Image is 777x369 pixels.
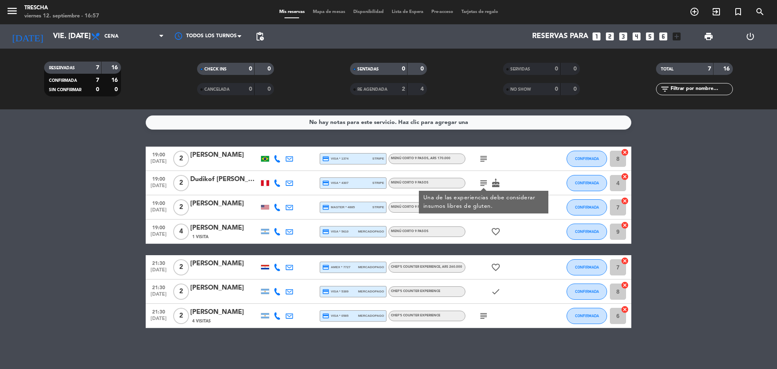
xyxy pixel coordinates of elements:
[491,262,501,272] i: favorite_border
[573,66,578,72] strong: 0
[309,118,468,127] div: No hay notas para este servicio. Haz clic para agregar una
[204,87,229,92] span: CANCELADA
[190,258,259,269] div: [PERSON_NAME]
[745,32,755,41] i: power_settings_new
[322,264,329,271] i: credit_card
[391,314,440,317] span: Chef's Counter Experience
[149,232,169,241] span: [DATE]
[149,149,169,159] span: 19:00
[322,264,350,271] span: amex * 7727
[149,222,169,232] span: 19:00
[322,312,329,320] i: credit_card
[733,7,743,17] i: turned_in_not
[567,259,607,275] button: CONFIRMADA
[349,10,388,14] span: Disponibilidad
[190,198,259,209] div: [PERSON_NAME]
[267,66,272,72] strong: 0
[173,284,189,300] span: 2
[575,289,599,294] span: CONFIRMADA
[190,174,259,185] div: Dudikof [PERSON_NAME]
[575,181,599,185] span: CONFIRMADA
[149,159,169,168] span: [DATE]
[111,77,119,83] strong: 16
[358,289,384,294] span: mercadopago
[723,66,731,72] strong: 16
[567,224,607,240] button: CONFIRMADA
[149,198,169,207] span: 19:00
[104,34,119,39] span: Cena
[322,228,348,235] span: visa * 5610
[491,287,501,296] i: check
[391,205,450,209] span: Menú corto 9 pasos
[567,199,607,215] button: CONFIRMADA
[149,282,169,292] span: 21:30
[322,179,329,187] i: credit_card
[729,24,771,49] div: LOG OUT
[49,88,81,92] span: SIN CONFIRMAR
[491,178,501,188] i: cake
[322,179,348,187] span: visa * 4307
[96,77,99,83] strong: 7
[192,234,208,240] span: 1 Visita
[190,150,259,160] div: [PERSON_NAME]
[322,228,329,235] i: credit_card
[510,87,531,92] span: NO SHOW
[575,156,599,161] span: CONFIRMADA
[149,207,169,217] span: [DATE]
[708,66,711,72] strong: 7
[479,311,488,321] i: subject
[249,66,252,72] strong: 0
[711,7,721,17] i: exit_to_app
[357,67,379,71] span: SENTADAS
[645,31,655,42] i: looks_5
[567,151,607,167] button: CONFIRMADA
[322,155,348,162] span: visa * 1374
[555,86,558,92] strong: 0
[621,173,629,181] i: cancel
[388,10,427,14] span: Lista de Espera
[621,257,629,265] i: cancel
[149,316,169,325] span: [DATE]
[575,265,599,269] span: CONFIRMADA
[322,204,329,211] i: credit_card
[420,86,425,92] strong: 4
[358,313,384,318] span: mercadopago
[249,86,252,92] strong: 0
[24,4,99,12] div: Trescha
[704,32,713,41] span: print
[372,180,384,186] span: stripe
[402,66,405,72] strong: 0
[631,31,642,42] i: looks_4
[573,86,578,92] strong: 0
[173,151,189,167] span: 2
[391,265,462,269] span: Chef's Counter Experience
[190,283,259,293] div: [PERSON_NAME]
[190,307,259,318] div: [PERSON_NAME]
[173,308,189,324] span: 2
[6,28,49,45] i: [DATE]
[372,156,384,161] span: stripe
[423,194,544,211] div: Una de las experiencias debe considerar insumos libres de gluten.
[605,31,615,42] i: looks_two
[357,87,387,92] span: RE AGENDADA
[755,7,765,17] i: search
[49,66,75,70] span: RESERVADAS
[173,199,189,215] span: 2
[173,224,189,240] span: 4
[567,284,607,300] button: CONFIRMADA
[372,205,384,210] span: stripe
[111,65,119,70] strong: 16
[391,230,429,233] span: Menú corto 9 pasos
[391,181,429,184] span: Menú corto 9 pasos
[6,5,18,17] i: menu
[275,10,309,14] span: Mis reservas
[96,87,99,92] strong: 0
[75,32,85,41] i: arrow_drop_down
[510,67,530,71] span: SERVIDAS
[621,221,629,229] i: cancel
[567,308,607,324] button: CONFIRMADA
[322,312,348,320] span: visa * 0585
[149,292,169,301] span: [DATE]
[358,264,384,270] span: mercadopago
[457,10,502,14] span: Tarjetas de regalo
